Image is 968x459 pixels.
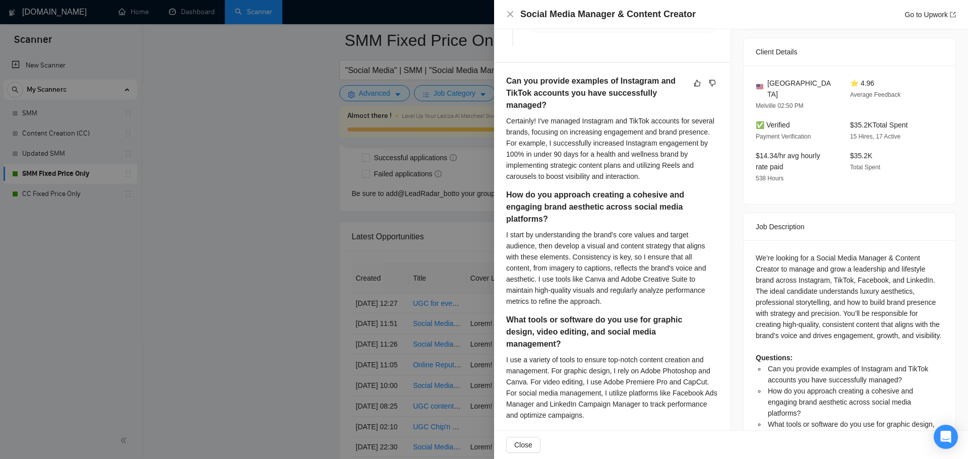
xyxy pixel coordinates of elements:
[768,420,935,439] span: What tools or software do you use for graphic design, video editing, and social media management?
[768,365,928,384] span: Can you provide examples of Instagram and TikTok accounts you have successfully managed?
[506,189,687,225] h5: How do you approach creating a cohesive and engaging brand aesthetic across social media platforms?
[756,152,820,171] span: $14.34/hr avg hourly rate paid
[514,439,532,450] span: Close
[850,164,880,171] span: Total Spent
[506,437,540,453] button: Close
[904,11,956,19] a: Go to Upworkexport
[694,79,701,87] span: like
[506,428,687,452] h5: How do you stay up-to-date with trends and algorithm changes on Instagram and TikTok?
[709,79,716,87] span: dislike
[950,12,956,18] span: export
[756,213,943,240] div: Job Description
[756,102,804,109] span: Melville 02:50 PM
[850,133,900,140] span: 15 Hires, 17 Active
[506,10,514,18] span: close
[850,121,907,129] span: $35.2K Total Spent
[506,229,718,307] div: I start by understanding the brand's core values and target audience, then develop a visual and c...
[756,175,783,182] span: 538 Hours
[934,425,958,449] div: Open Intercom Messenger
[850,152,872,160] span: $35.2K
[506,75,687,111] h5: Can you provide examples of Instagram and TikTok accounts you have successfully managed?
[520,8,696,21] h4: Social Media Manager & Content Creator
[850,79,874,87] span: ⭐ 4.96
[850,91,901,98] span: Average Feedback
[756,354,793,362] strong: Questions:
[506,314,687,350] h5: What tools or software do you use for graphic design, video editing, and social media management?
[756,38,943,65] div: Client Details
[768,387,913,417] span: How do you approach creating a cohesive and engaging brand aesthetic across social media platforms?
[767,78,834,100] span: [GEOGRAPHIC_DATA]
[756,121,790,129] span: ✅ Verified
[506,10,514,19] button: Close
[706,77,718,89] button: dislike
[756,133,811,140] span: Payment Verification
[691,77,703,89] button: like
[756,83,763,90] img: 🇺🇸
[506,115,718,182] div: Certainly! I've managed Instagram and TikTok accounts for several brands, focusing on increasing ...
[506,354,718,421] div: I use a variety of tools to ensure top-notch content creation and management. For graphic design,...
